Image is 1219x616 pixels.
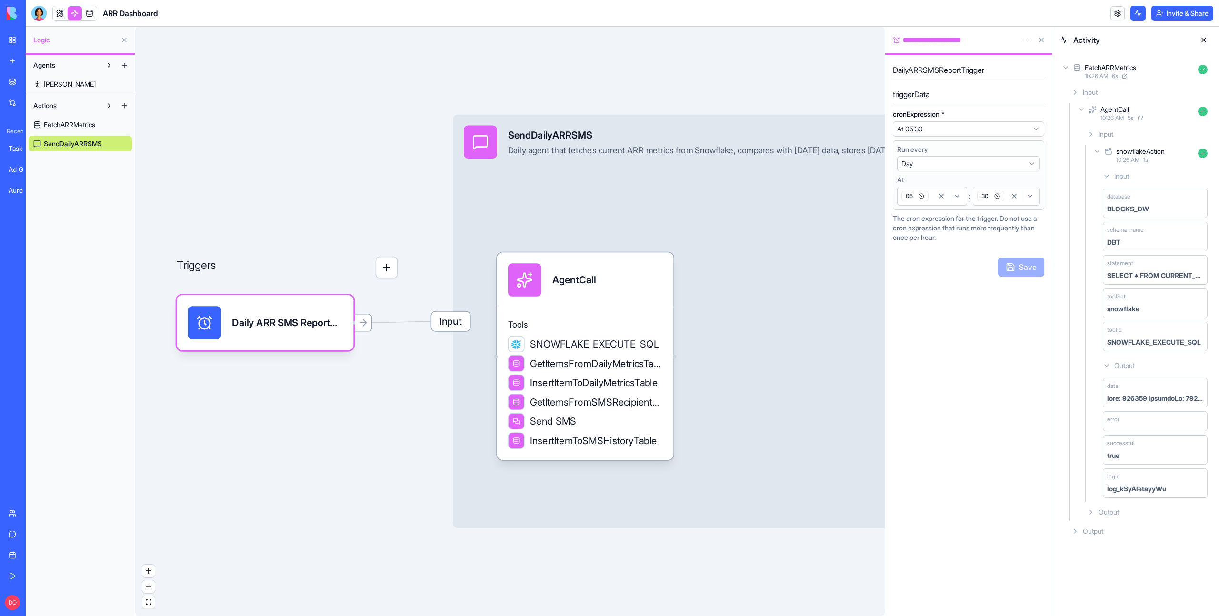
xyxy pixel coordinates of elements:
span: InsertItemToSMSHistoryTable [530,434,657,447]
div: TaskFlow [9,144,35,153]
div: snowflakeAction [1116,147,1165,156]
div: SELECT * FROM CURRENT_METRICS; [1107,271,1203,280]
g: Edge from 689c29fe9a896f2b95d151e3 to 689c29f9aed98ee910ed172a [356,321,450,323]
span: Activity [1073,34,1190,46]
div: true [1107,451,1119,460]
span: Agents [33,60,55,70]
span: cronExpression [893,111,939,118]
span: 5 s [1128,114,1134,122]
span: SendDailyARRSMS [44,139,102,149]
p: Triggers [177,257,216,278]
a: TaskFlow [3,139,41,158]
span: 30 [977,191,1004,201]
div: SNOWFLAKE_EXECUTE_SQL [1107,338,1201,347]
button: 05 [897,187,967,206]
button: Actions [29,98,101,113]
button: fit view [142,596,155,609]
div: Triggers [177,212,398,350]
a: FetchARRMetrics [29,117,132,132]
span: 10:26 AM [1085,72,1108,80]
span: toolId [1107,326,1122,334]
h5: DailyARRSMSReportTrigger [893,64,1044,76]
span: InsertItemToDailyMetricsTable [530,376,658,389]
img: logo [7,7,66,20]
div: Daily ARR SMS ReportTrigger [232,316,342,329]
div: FetchARRMetrics [1085,63,1136,72]
span: Input [1114,171,1129,181]
span: FetchARRMetrics [44,120,95,129]
span: Actions [33,101,57,110]
span: successful [1107,439,1135,447]
button: Select frequency [897,156,1040,171]
div: Daily ARR SMS ReportTrigger [177,295,398,350]
div: AgentCall [1100,105,1129,114]
span: GetItemsFromSMSRecipientsTable [530,395,662,409]
span: data [1107,382,1118,390]
div: log_kSyAletayyWu [1107,484,1166,494]
span: Output [1083,527,1103,536]
div: Aurora Atelier [9,186,35,195]
a: Aurora Atelier [3,181,41,200]
span: 10:26 AM [1100,114,1124,122]
span: Recent [3,128,23,135]
div: AgentCall [552,273,596,287]
button: 30 [973,187,1040,206]
span: [PERSON_NAME] [44,79,96,89]
span: error [1107,416,1119,423]
a: [PERSON_NAME] [29,77,132,92]
span: Logic [33,35,117,45]
span: Send SMS [530,415,576,428]
label: Run every [897,145,1040,154]
span: Tools [508,319,663,330]
div: lore: 926359 ipsumdoLo: 7928273024730 sita: - - 81 - 38123.91 - 501.55 consect: Adipiscin elitsed... [1107,394,1203,403]
span: Input [1083,88,1098,97]
span: statement [1107,259,1133,267]
div: Daily agent that fetches current ARR metrics from Snowflake, compares with [DATE] data, stores [D... [508,145,922,156]
span: GetItemsFromDailyMetricsTable [530,357,662,370]
button: Invite & Share [1151,6,1213,21]
span: Input [1099,129,1113,139]
button: zoom in [142,565,155,577]
div: Ad Generation Studio [9,165,35,174]
div: BLOCKS_DW [1107,204,1149,214]
span: ARR Dashboard [103,8,158,19]
div: InputSendDailyARRSMSDaily agent that fetches current ARR metrics from Snowflake, compares with [D... [453,114,1010,528]
span: toolSet [1107,293,1126,300]
span: database [1107,193,1130,200]
button: Select preset schedule [893,121,1044,137]
span: SNOWFLAKE_EXECUTE_SQL [530,337,659,351]
span: schema_name [1107,226,1144,234]
span: Output [1099,507,1119,517]
span: logId [1107,473,1120,480]
button: Agents [29,58,101,73]
label: At [897,175,1040,185]
button: zoom out [142,580,155,593]
div: snowflake [1107,304,1139,314]
span: 1 s [1143,156,1148,164]
span: 6 s [1112,72,1118,80]
div: SendDailyARRSMS [508,128,922,142]
a: SendDailyARRSMS [29,136,132,151]
span: 05 [901,191,929,201]
span: 10:26 AM [1116,156,1139,164]
span: Input [431,312,470,331]
div: DBT [1107,238,1120,247]
span: Output [1114,361,1135,370]
span: : [969,190,971,202]
div: The cron expression for the trigger. Do not use a cron expression that runs more frequently than ... [893,214,1044,242]
span: DO [5,595,20,610]
div: AgentCallToolsSNOWFLAKE_EXECUTE_SQLGetItemsFromDailyMetricsTableInsertItemToDailyMetricsTableGetI... [497,252,718,460]
a: Ad Generation Studio [3,160,41,179]
h5: triggerData [893,89,1044,100]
